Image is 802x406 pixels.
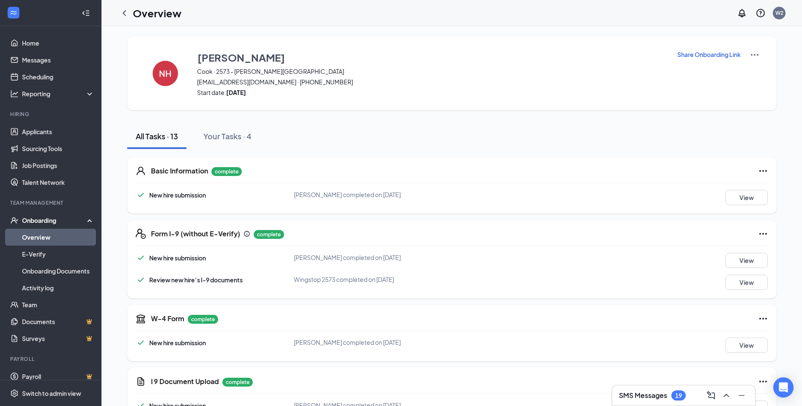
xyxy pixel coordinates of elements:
[22,51,94,68] a: Messages
[197,78,666,86] span: [EMAIL_ADDRESS][DOMAIN_NAME] · [PHONE_NUMBER]
[758,314,768,324] svg: Ellipses
[151,229,240,238] h5: Form I-9 (without E-Verify)
[721,390,731,401] svg: ChevronUp
[10,199,93,206] div: Team Management
[294,254,401,261] span: [PERSON_NAME] completed on [DATE]
[736,390,747,401] svg: Minimize
[133,6,181,20] h1: Overview
[149,254,206,262] span: New hire submission
[294,338,401,346] span: [PERSON_NAME] completed on [DATE]
[149,276,243,284] span: Review new hire’s I-9 documents
[149,339,206,346] span: New hire submission
[188,315,218,324] p: complete
[704,389,718,402] button: ComposeMessage
[22,389,81,398] div: Switch to admin view
[136,376,146,387] svg: CustomFormIcon
[706,390,716,401] svg: ComposeMessage
[203,131,252,141] div: Your Tasks · 4
[22,368,94,385] a: PayrollCrown
[10,216,19,225] svg: UserCheck
[720,389,733,402] button: ChevronUp
[758,166,768,176] svg: Ellipses
[725,190,768,205] button: View
[22,140,94,157] a: Sourcing Tools
[725,253,768,268] button: View
[159,70,172,76] h4: NH
[22,330,94,347] a: SurveysCrown
[22,263,94,279] a: Onboarding Documents
[136,131,178,141] div: All Tasks · 13
[136,190,146,200] svg: Checkmark
[619,391,667,400] h3: SMS Messages
[22,174,94,191] a: Talent Network
[677,50,741,59] button: Share Onboarding Link
[22,279,94,296] a: Activity log
[758,229,768,239] svg: Ellipses
[197,50,666,65] button: [PERSON_NAME]
[151,166,208,176] h5: Basic Information
[773,377,794,398] div: Open Intercom Messenger
[151,314,184,323] h5: W-4 Form
[735,389,748,402] button: Minimize
[675,392,682,399] div: 19
[119,8,129,18] svg: ChevronLeft
[136,338,146,348] svg: Checkmark
[22,123,94,140] a: Applicants
[254,230,284,239] p: complete
[22,313,94,330] a: DocumentsCrown
[136,166,146,176] svg: User
[244,230,250,237] svg: Info
[149,191,206,199] span: New hire submission
[144,50,186,97] button: NH
[22,229,94,246] a: Overview
[10,89,19,98] svg: Analysis
[22,216,87,225] div: Onboarding
[294,191,401,198] span: [PERSON_NAME] completed on [DATE]
[22,296,94,313] a: Team
[211,167,242,176] p: complete
[197,50,285,65] h3: [PERSON_NAME]
[82,9,90,17] svg: Collapse
[10,389,19,398] svg: Settings
[22,35,94,51] a: Home
[22,89,95,98] div: Reporting
[136,229,146,239] svg: FormI9EVerifyIcon
[197,88,666,97] span: Start date:
[136,314,146,324] svg: TaxGovernmentIcon
[22,157,94,174] a: Job Postings
[197,67,666,76] span: Cook · 2573 - [PERSON_NAME][GEOGRAPHIC_DATA]
[737,8,747,18] svg: Notifications
[10,355,93,363] div: Payroll
[9,8,18,17] svg: WorkstreamLogo
[294,276,394,283] span: Wingstop 2573 completed on [DATE]
[136,253,146,263] svg: Checkmark
[758,376,768,387] svg: Ellipses
[10,111,93,118] div: Hiring
[755,8,766,18] svg: QuestionInfo
[725,275,768,290] button: View
[775,9,783,16] div: W2
[22,246,94,263] a: E-Verify
[677,50,741,59] p: Share Onboarding Link
[22,68,94,85] a: Scheduling
[136,275,146,285] svg: Checkmark
[750,50,760,60] img: More Actions
[226,89,246,96] strong: [DATE]
[151,377,219,386] h5: I 9 Document Upload
[725,338,768,353] button: View
[222,378,253,387] p: complete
